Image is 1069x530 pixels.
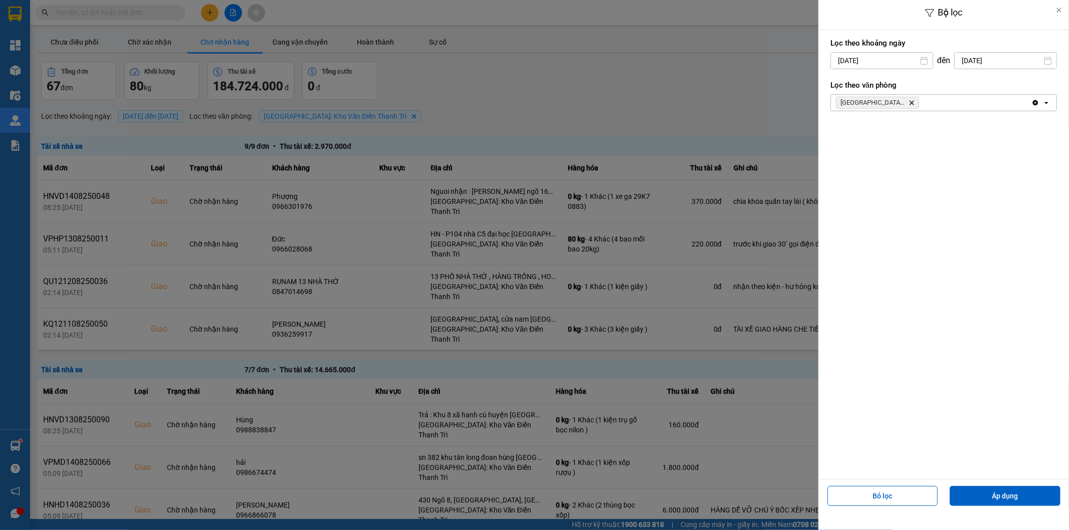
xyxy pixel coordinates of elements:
span: Hà Nội: Kho Văn Điển Thanh Trì [840,99,905,107]
div: đến [933,56,954,66]
label: Lọc theo khoảng ngày [830,38,1057,48]
svg: open [1042,99,1050,107]
span: Hà Nội: Kho Văn Điển Thanh Trì, close by backspace [836,97,919,109]
button: Bỏ lọc [827,486,938,506]
input: Select a date. [955,53,1056,69]
label: Lọc theo văn phòng [830,80,1057,90]
svg: Clear all [1031,99,1039,107]
input: Select a date. [831,53,933,69]
button: Áp dụng [950,486,1060,506]
span: Bộ lọc [938,7,963,18]
svg: Delete [909,100,915,106]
